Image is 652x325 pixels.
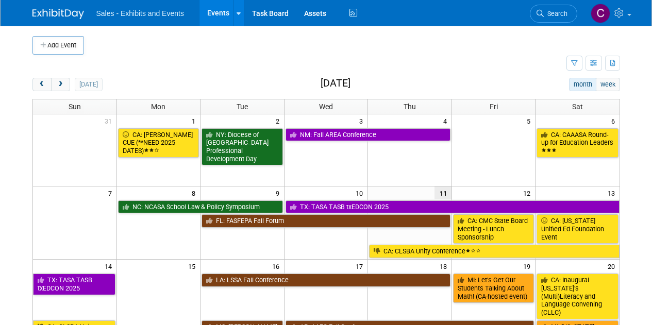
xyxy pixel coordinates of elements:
a: CA: CMC State Board Meeting - Lunch Sponsorship [453,214,534,244]
span: Sat [572,102,583,111]
span: 31 [104,114,116,127]
span: 20 [607,260,620,272]
span: Thu [404,102,416,111]
span: Tue [237,102,248,111]
a: MI: Let’s Get Our Students Talking About Math! (CA-hosted event) [453,273,534,303]
span: 17 [355,260,367,272]
span: 5 [526,114,535,127]
span: Mon [151,102,165,111]
span: 18 [439,260,452,272]
a: LA: LSSA Fall Conference [202,273,450,287]
button: next [51,78,70,91]
button: month [569,78,596,91]
a: CA: Inaugural [US_STATE]’s (Multi)Literacy and Language Convening (CLLC) [537,273,618,319]
span: 11 [434,186,452,199]
button: Add Event [32,36,84,55]
span: 13 [607,186,620,199]
span: 1 [191,114,200,127]
span: 3 [358,114,367,127]
a: Search [530,5,577,23]
span: Sun [69,102,81,111]
span: 19 [522,260,535,272]
a: TX: TASA TASB txEDCON 2025 [286,200,620,214]
a: CA: [PERSON_NAME] CUE (**NEED 2025 DATES) [118,128,199,158]
button: [DATE] [75,78,102,91]
img: Christine Lurz [591,4,610,23]
span: 2 [275,114,284,127]
span: 6 [610,114,620,127]
span: 12 [522,186,535,199]
span: Sales - Exhibits and Events [96,9,184,18]
span: 8 [191,186,200,199]
a: NC: NCASA School Law & Policy Symposium [118,200,283,214]
span: 10 [355,186,367,199]
a: NY: Diocese of [GEOGRAPHIC_DATA] Professional Development Day [202,128,283,166]
a: FL: FASFEPA Fall Forum [202,214,450,228]
span: 15 [187,260,200,272]
button: prev [32,78,52,91]
span: Wed [319,102,333,111]
span: 16 [271,260,284,272]
h2: [DATE] [321,78,350,89]
span: 4 [442,114,452,127]
button: week [596,78,620,91]
img: ExhibitDay [32,9,84,19]
span: 14 [104,260,116,272]
a: CA: CAAASA Round-up for Education Leaders [537,128,618,158]
a: TX: TASA TASB txEDCON 2025 [33,273,115,295]
a: CA: CLSBA Unity Conference [369,245,619,258]
span: Fri [490,102,498,111]
a: NM: Fall AREA Conference [286,128,450,142]
a: CA: [US_STATE] Unified Ed Foundation Event [537,214,618,244]
span: 9 [275,186,284,199]
span: 7 [107,186,116,199]
span: Search [544,10,567,18]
